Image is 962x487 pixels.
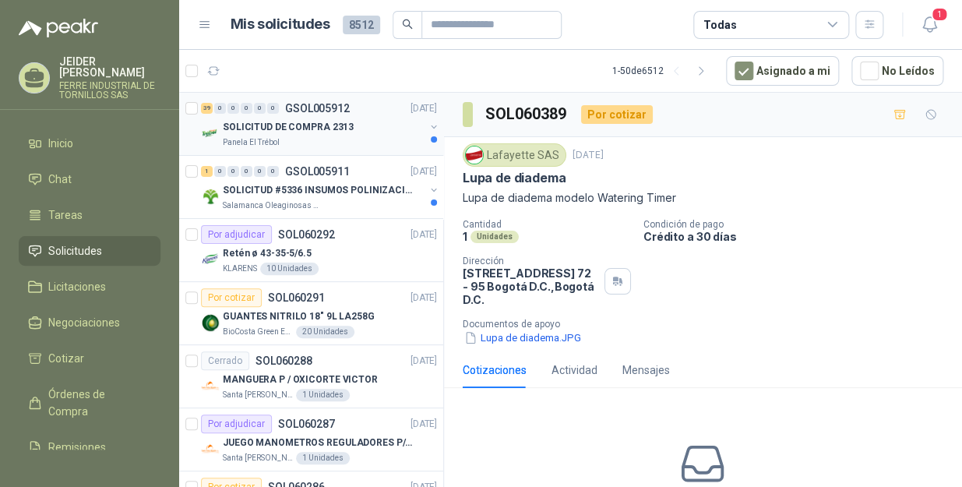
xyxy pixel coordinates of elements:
span: 8512 [343,16,380,34]
img: Logo peakr [19,19,98,37]
p: [DATE] [411,291,437,305]
div: Todas [703,16,736,34]
p: SOL060292 [278,229,335,240]
span: Negociaciones [48,314,120,331]
div: 0 [267,166,279,177]
div: 0 [214,166,226,177]
span: Chat [48,171,72,188]
p: SOL060291 [268,292,325,303]
div: Lafayette SAS [463,143,566,167]
a: 1 0 0 0 0 0 GSOL005911[DATE] Company LogoSOLICITUD #5336 INSUMOS POLINIZACIÓNSalamanca Oleaginosa... [201,162,440,212]
div: 0 [254,103,266,114]
p: Documentos de apoyo [463,319,956,330]
img: Company Logo [201,313,220,332]
div: Por cotizar [201,288,262,307]
a: Por cotizarSOL060291[DATE] Company LogoGUANTES NITRILO 18" 9L LA258GBioCosta Green Energy S.A.S20... [179,282,443,345]
p: Cantidad [463,219,631,230]
img: Company Logo [466,146,483,164]
p: SOL060288 [255,355,312,366]
img: Company Logo [201,124,220,143]
p: Panela El Trébol [223,136,280,149]
a: CerradoSOL060288[DATE] Company LogoMANGUERA P / OXICORTE VICTORSanta [PERSON_NAME]1 Unidades [179,345,443,408]
div: Unidades [470,231,519,243]
div: 0 [227,103,239,114]
div: Cotizaciones [463,362,527,379]
a: Por adjudicarSOL060287[DATE] Company LogoJUEGO MANOMETROS REGULADORES P/OXIGENOSanta [PERSON_NAME... [179,408,443,471]
a: Negociaciones [19,308,160,337]
span: Órdenes de Compra [48,386,146,420]
p: [DATE] [411,228,437,242]
p: MANGUERA P / OXICORTE VICTOR [223,372,378,387]
span: Tareas [48,206,83,224]
img: Company Logo [201,439,220,458]
p: Dirección [463,256,598,266]
p: SOLICITUD #5336 INSUMOS POLINIZACIÓN [223,183,417,198]
button: Asignado a mi [726,56,839,86]
a: Inicio [19,129,160,158]
a: Tareas [19,200,160,230]
div: 1 Unidades [296,452,350,464]
p: Lupa de diadema modelo Watering Timer [463,189,943,206]
p: GSOL005912 [285,103,350,114]
span: Remisiones [48,439,106,456]
p: Lupa de diadema [463,170,566,186]
h1: Mis solicitudes [231,13,330,36]
span: 1 [931,7,948,22]
div: Por adjudicar [201,415,272,433]
p: Santa [PERSON_NAME] [223,452,293,464]
div: Por adjudicar [201,225,272,244]
a: Solicitudes [19,236,160,266]
span: search [402,19,413,30]
p: [DATE] [411,101,437,116]
a: Remisiones [19,432,160,462]
div: 1 [201,166,213,177]
a: Por adjudicarSOL060292[DATE] Company LogoRetén ø 43-35-5/6.5KLARENS10 Unidades [179,219,443,282]
div: 1 Unidades [296,389,350,401]
a: Cotizar [19,344,160,373]
p: GSOL005911 [285,166,350,177]
div: 1 - 50 de 6512 [612,58,714,83]
p: [DATE] [411,164,437,179]
span: Licitaciones [48,278,106,295]
img: Company Logo [201,376,220,395]
p: Santa [PERSON_NAME] [223,389,293,401]
div: 0 [214,103,226,114]
div: 0 [254,166,266,177]
div: Cerrado [201,351,249,370]
p: Salamanca Oleaginosas SAS [223,199,321,212]
div: 20 Unidades [296,326,354,338]
p: [DATE] [411,417,437,432]
p: Condición de pago [643,219,956,230]
div: 39 [201,103,213,114]
img: Company Logo [201,187,220,206]
div: Por cotizar [581,105,653,124]
a: Chat [19,164,160,194]
div: 0 [267,103,279,114]
div: Actividad [551,362,597,379]
p: JUEGO MANOMETROS REGULADORES P/OXIGENO [223,436,417,450]
button: Lupa de diadema.JPG [463,330,583,346]
p: KLARENS [223,263,257,275]
h3: SOL060389 [485,102,569,126]
p: [STREET_ADDRESS] 72 - 95 Bogotá D.C. , Bogotá D.C. [463,266,598,306]
div: 0 [227,166,239,177]
div: Mensajes [622,362,670,379]
p: 1 [463,230,467,243]
p: SOL060287 [278,418,335,429]
button: No Leídos [851,56,943,86]
span: Cotizar [48,350,84,367]
p: SOLICITUD DE COMPRA 2313 [223,120,354,135]
p: Retén ø 43-35-5/6.5 [223,246,312,261]
img: Company Logo [201,250,220,269]
div: 10 Unidades [260,263,319,275]
span: Inicio [48,135,73,152]
p: Crédito a 30 días [643,230,956,243]
p: GUANTES NITRILO 18" 9L LA258G [223,309,375,324]
a: 39 0 0 0 0 0 GSOL005912[DATE] Company LogoSOLICITUD DE COMPRA 2313Panela El Trébol [201,99,440,149]
div: 0 [241,166,252,177]
button: 1 [915,11,943,39]
div: 0 [241,103,252,114]
p: FERRE INDUSTRIAL DE TORNILLOS SAS [59,81,160,100]
a: Órdenes de Compra [19,379,160,426]
a: Licitaciones [19,272,160,302]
